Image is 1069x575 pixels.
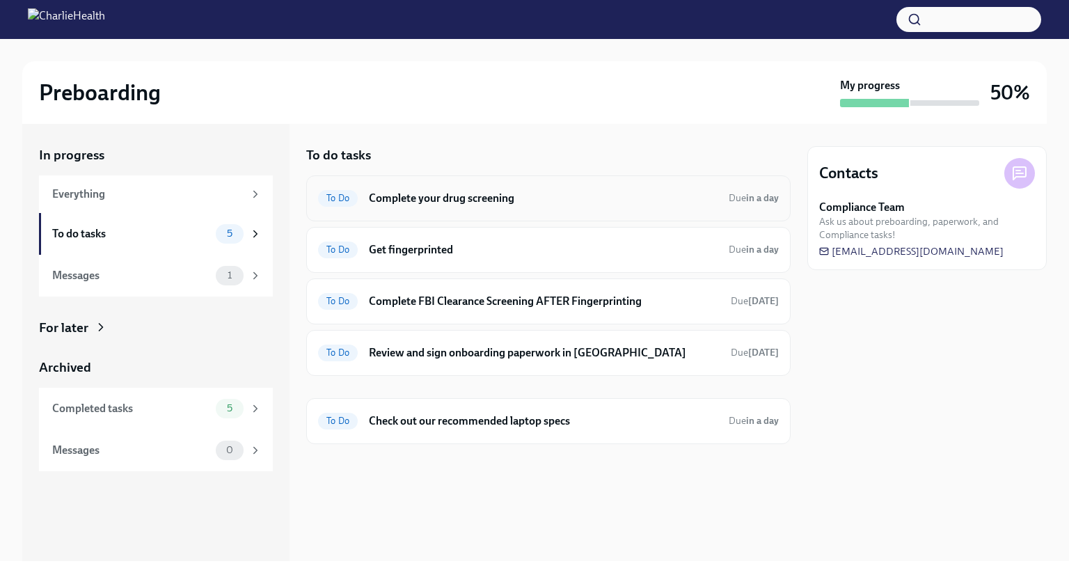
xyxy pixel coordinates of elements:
span: 0 [218,445,241,455]
h6: Complete your drug screening [369,191,718,206]
span: Due [731,347,779,359]
span: September 7th, 2025 08:00 [731,346,779,359]
span: Due [731,295,779,307]
img: CharlieHealth [28,8,105,31]
strong: Compliance Team [819,200,905,215]
div: Everything [52,187,244,202]
a: [EMAIL_ADDRESS][DOMAIN_NAME] [819,244,1004,258]
a: In progress [39,146,273,164]
span: To Do [318,244,358,255]
h6: Check out our recommended laptop specs [369,413,718,429]
h6: Review and sign onboarding paperwork in [GEOGRAPHIC_DATA] [369,345,720,361]
strong: in a day [746,415,779,427]
a: To DoComplete FBI Clearance Screening AFTER FingerprintingDue[DATE] [318,290,779,313]
a: To DoReview and sign onboarding paperwork in [GEOGRAPHIC_DATA]Due[DATE] [318,342,779,364]
div: To do tasks [52,226,210,242]
a: Messages1 [39,255,273,297]
a: To DoGet fingerprintedDuein a day [318,239,779,261]
a: To DoCheck out our recommended laptop specsDuein a day [318,410,779,432]
a: For later [39,319,273,337]
h3: 50% [990,80,1030,105]
strong: in a day [746,244,779,255]
span: 5 [219,228,241,239]
h5: To do tasks [306,146,371,164]
span: Due [729,192,779,204]
div: Messages [52,443,210,458]
h6: Complete FBI Clearance Screening AFTER Fingerprinting [369,294,720,309]
strong: [DATE] [748,347,779,359]
h2: Preboarding [39,79,161,107]
span: September 4th, 2025 08:00 [729,243,779,256]
h4: Contacts [819,163,878,184]
a: To do tasks5 [39,213,273,255]
a: Archived [39,359,273,377]
span: To Do [318,416,358,426]
span: September 4th, 2025 08:00 [729,414,779,427]
div: For later [39,319,88,337]
a: To DoComplete your drug screeningDuein a day [318,187,779,210]
span: September 7th, 2025 08:00 [731,294,779,308]
span: September 4th, 2025 08:00 [729,191,779,205]
a: Everything [39,175,273,213]
span: To Do [318,296,358,306]
strong: My progress [840,78,900,93]
div: Completed tasks [52,401,210,416]
span: 1 [219,270,240,281]
a: Messages0 [39,430,273,471]
span: 5 [219,403,241,413]
span: Due [729,244,779,255]
span: To Do [318,347,358,358]
span: Ask us about preboarding, paperwork, and Compliance tasks! [819,215,1035,242]
span: Due [729,415,779,427]
h6: Get fingerprinted [369,242,718,258]
strong: [DATE] [748,295,779,307]
div: Messages [52,268,210,283]
strong: in a day [746,192,779,204]
span: To Do [318,193,358,203]
a: Completed tasks5 [39,388,273,430]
